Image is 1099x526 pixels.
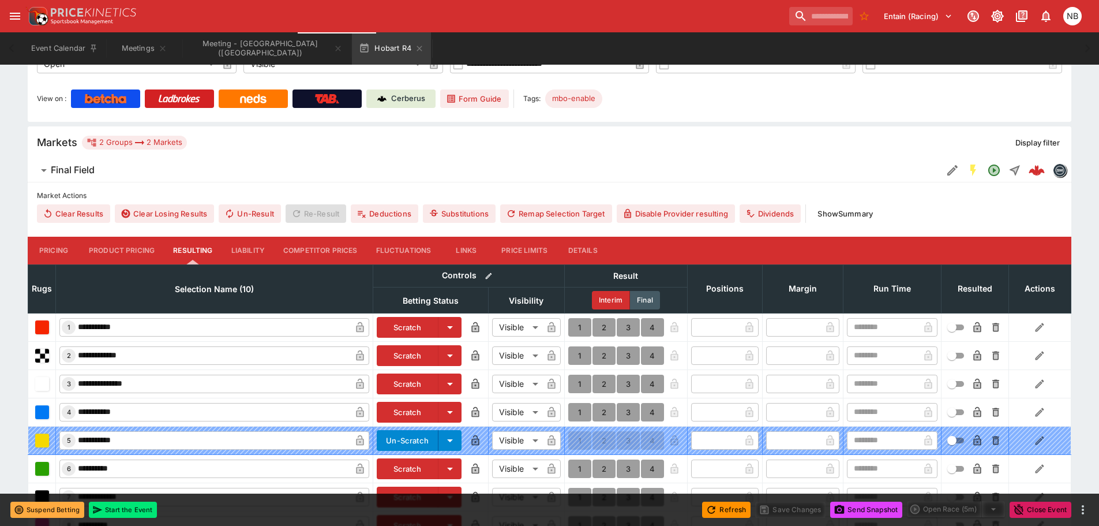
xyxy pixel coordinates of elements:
button: 1 [568,488,591,506]
button: Meetings [107,32,181,65]
div: Nicole Brown [1063,7,1082,25]
button: Competitor Prices [274,237,367,264]
div: Betting Target: cerberus [545,89,602,108]
span: 2 [65,352,73,360]
button: Meeting - Hobart (AUS) [183,32,350,65]
button: No Bookmarks [855,7,873,25]
input: search [789,7,853,25]
button: 2 [592,375,616,393]
div: split button [907,501,1005,517]
button: Documentation [1011,6,1032,27]
button: 4 [641,488,664,506]
a: Cerberus [366,89,436,108]
div: 98ab56a8-bb83-47c1-ae41-6f84dd392783 [1029,162,1045,178]
button: Dividends [740,204,801,223]
button: Edit Detail [942,160,963,181]
div: betmakers [1053,163,1067,177]
button: 3 [617,375,640,393]
button: 3 [617,403,640,421]
button: 1 [568,318,591,337]
div: Visible [492,318,542,337]
button: Start the Event [89,502,157,518]
span: Re-Result [286,204,346,223]
button: Clear Results [37,204,110,223]
button: Open [984,160,1004,181]
img: Sportsbook Management [51,19,113,24]
button: 4 [641,318,664,337]
button: Scratch [377,458,438,479]
button: Un-Scratch [377,430,438,451]
a: 98ab56a8-bb83-47c1-ae41-6f84dd392783 [1025,159,1048,182]
th: Margin [762,264,843,313]
label: Market Actions [37,187,1062,204]
th: Positions [687,264,762,313]
button: 2 [592,346,616,365]
button: Scratch [377,487,438,508]
label: Tags: [523,89,541,108]
button: 1 [568,346,591,365]
button: Straight [1004,160,1025,181]
button: Liability [222,237,274,264]
div: Visible [492,346,542,365]
span: Visibility [496,294,556,308]
button: Links [440,237,492,264]
button: Scratch [377,345,438,366]
th: Resulted [941,264,1008,313]
img: Ladbrokes [158,94,200,103]
div: Visible [492,460,542,478]
button: 4 [641,346,664,365]
button: more [1076,503,1090,517]
th: Run Time [843,264,941,313]
div: 2 Groups 2 Markets [87,136,182,150]
div: Visible [492,403,542,421]
button: Display filter [1008,133,1067,152]
img: Neds [240,94,266,103]
button: Suspend Betting [10,502,84,518]
button: 3 [617,460,640,478]
a: Form Guide [440,89,509,108]
button: ShowSummary [811,204,880,223]
button: Notifications [1036,6,1056,27]
th: Controls [373,264,565,287]
button: Select Tenant [877,7,959,25]
button: Final Field [28,159,942,182]
button: SGM Enabled [963,160,984,181]
button: Clear Losing Results [115,204,214,223]
img: TabNZ [315,94,339,103]
button: 3 [617,346,640,365]
button: Event Calendar [24,32,105,65]
span: 5 [65,437,73,445]
button: Hobart R4 [352,32,431,65]
button: 1 [568,375,591,393]
button: 3 [617,318,640,337]
button: Details [557,237,609,264]
button: Un-Result [219,204,280,223]
button: 3 [617,488,640,506]
p: Cerberus [391,93,425,105]
button: Substitutions [423,204,496,223]
button: Pricing [28,237,80,264]
span: 6 [65,465,73,473]
button: Refresh [702,502,751,518]
button: Close Event [1010,502,1071,518]
div: Visible [492,375,542,393]
button: Scratch [377,402,438,423]
span: Selection Name (10) [162,282,267,296]
th: Actions [1008,264,1071,313]
span: 4 [65,408,73,416]
button: Fluctuations [367,237,441,264]
button: Scratch [377,317,438,338]
button: Toggle light/dark mode [987,6,1008,27]
button: 1 [568,460,591,478]
img: Betcha [85,94,126,103]
h5: Markets [37,136,77,149]
button: Price Limits [492,237,557,264]
span: Betting Status [390,294,471,308]
button: 2 [592,318,616,337]
button: Product Pricing [80,237,164,264]
button: open drawer [5,6,25,27]
div: Visible [492,431,542,450]
button: Connected to PK [963,6,984,27]
th: Rugs [28,264,56,313]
